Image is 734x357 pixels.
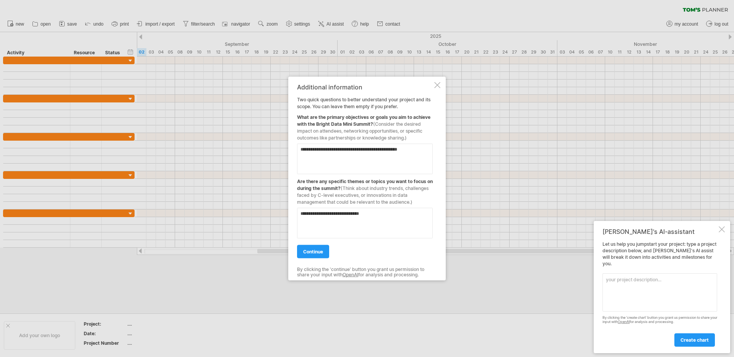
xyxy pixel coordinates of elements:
[297,245,329,258] a: continue
[297,185,429,205] span: (Think about industry trends, challenges faced by C-level executives, or innovations in data mana...
[297,174,433,206] div: Are there any specific themes or topics you want to focus on during the summit?
[303,249,323,255] span: continue
[297,84,433,274] div: Two quick questions to better understand your project and its scope. You can leave them empty if ...
[343,272,358,277] a: OpenAI
[297,110,433,141] div: What are the primary objectives or goals you aim to achieve with the Bright Data Mini Summit?
[602,241,717,346] div: Let us help you jumpstart your project: type a project description below, and [PERSON_NAME]'s AI ...
[680,337,709,343] span: create chart
[297,121,422,141] span: (Consider the desired impact on attendees, networking opportunities, or specific outcomes like pa...
[602,316,717,324] div: By clicking the 'create chart' button you grant us permission to share your input with for analys...
[297,267,433,278] div: By clicking the 'continue' button you grant us permission to share your input with for analysis a...
[297,84,433,91] div: Additional information
[674,333,715,347] a: create chart
[602,228,717,235] div: [PERSON_NAME]'s AI-assistant
[618,320,630,324] a: OpenAI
